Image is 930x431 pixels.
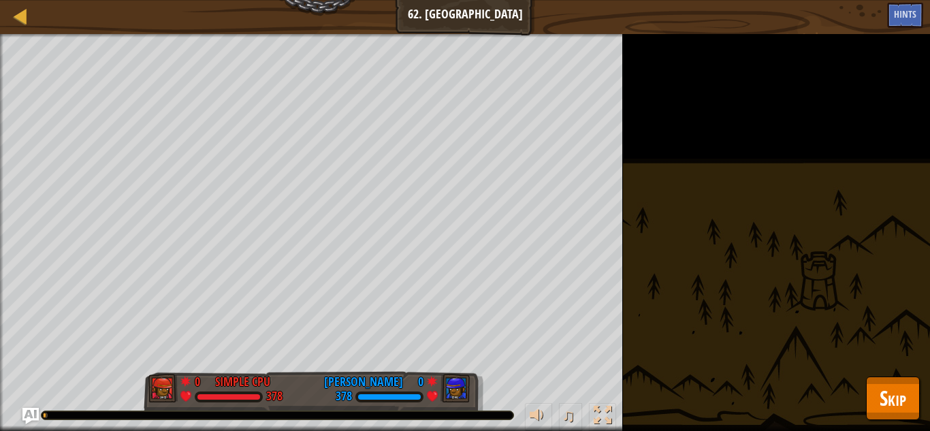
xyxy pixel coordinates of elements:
button: ♫ [559,403,582,431]
img: thang_avatar_frame.png [440,374,470,402]
span: Hints [894,7,916,20]
img: thang_avatar_frame.png [148,374,178,402]
div: Simple CPU [215,373,270,391]
span: ♫ [562,405,575,426]
button: Skip [866,377,920,420]
div: 0 [410,373,423,385]
div: 378 [266,391,283,403]
button: Toggle fullscreen [589,403,616,431]
div: [PERSON_NAME] [324,373,403,391]
div: 0 [195,373,208,385]
span: Skip [880,384,906,412]
button: Ask AI [22,408,39,424]
button: Adjust volume [525,403,552,431]
div: 378 [336,391,352,403]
